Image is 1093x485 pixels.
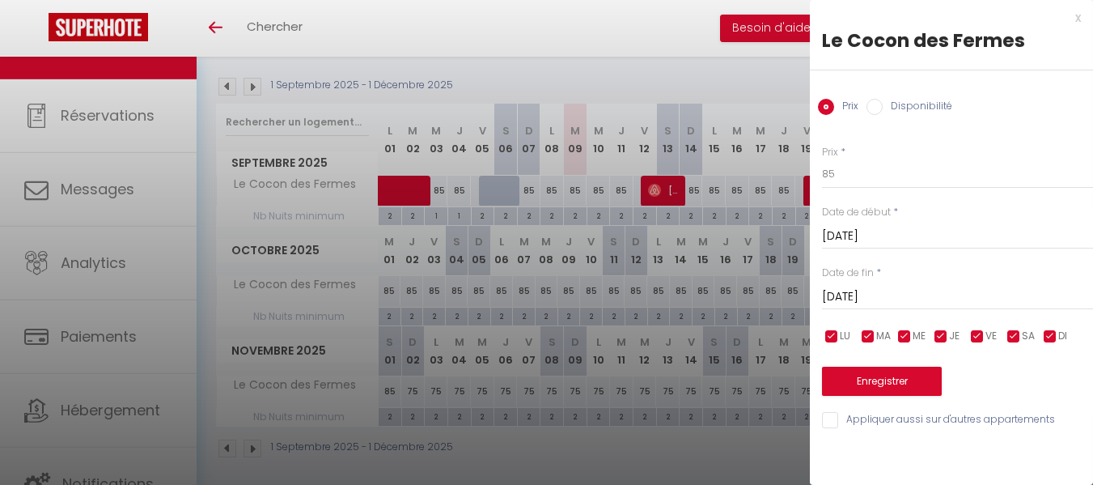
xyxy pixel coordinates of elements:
[883,99,952,117] label: Disponibilité
[1022,329,1035,344] span: SA
[876,329,891,344] span: MA
[834,99,858,117] label: Prix
[822,266,874,281] label: Date de fin
[13,6,61,55] button: Ouvrir le widget de chat LiveChat
[949,329,960,344] span: JE
[810,8,1081,28] div: x
[822,367,942,396] button: Enregistrer
[822,205,891,220] label: Date de début
[840,329,850,344] span: LU
[985,329,997,344] span: VE
[822,28,1081,53] div: Le Cocon des Fermes
[1058,329,1067,344] span: DI
[913,329,926,344] span: ME
[822,145,838,160] label: Prix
